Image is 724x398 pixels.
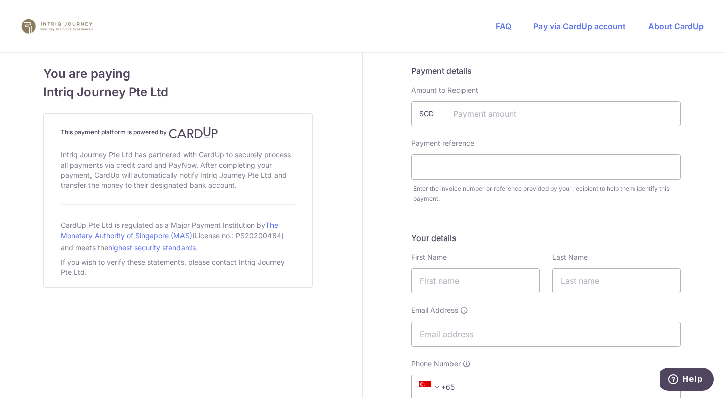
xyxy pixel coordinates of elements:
[416,381,462,393] span: +65
[43,83,313,101] span: Intriq Journey Pte Ltd
[552,268,681,293] input: Last name
[61,127,295,139] h4: This payment platform is powered by
[660,368,714,393] iframe: Opens a widget where you can find more information
[648,21,704,31] a: About CardUp
[411,232,681,244] h5: Your details
[411,359,461,369] span: Phone Number
[43,65,313,83] span: You are paying
[411,268,540,293] input: First name
[411,85,478,95] label: Amount to Recipient
[108,243,196,252] a: highest security standards
[419,109,445,119] span: SGD
[411,305,458,315] span: Email Address
[169,127,218,139] img: CardUp
[419,381,443,393] span: +65
[411,101,681,126] input: Payment amount
[411,138,474,148] label: Payment reference
[411,322,681,347] input: Email address
[533,21,626,31] a: Pay via CardUp account
[413,184,681,204] div: Enter the invoice number or reference provided by your recipient to help them identify this payment.
[411,252,447,262] label: First Name
[552,252,588,262] label: Last Name
[496,21,511,31] a: FAQ
[61,255,295,279] div: If you wish to verify these statements, please contact Intriq Journey Pte Ltd.
[61,148,295,192] div: Intriq Journey Pte Ltd has partnered with CardUp to securely process all payments via credit card...
[411,65,681,77] h5: Payment details
[61,217,295,255] div: CardUp Pte Ltd is regulated as a Major Payment Institution by (License no.: PS20200484) and meets...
